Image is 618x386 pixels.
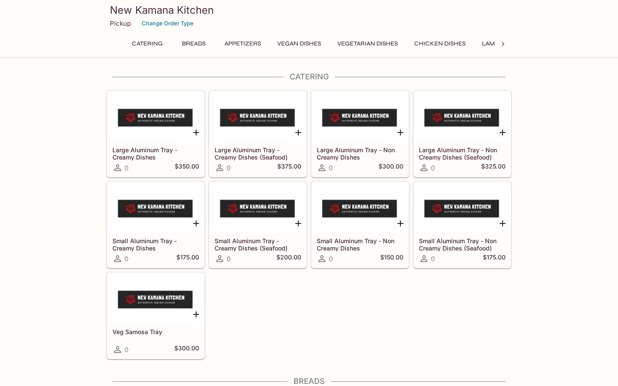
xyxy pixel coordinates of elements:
[191,309,201,320] button: Add Veg Samosa Tray
[312,91,409,142] div: Large Aluminum Tray - Non Creamy Dishes
[112,328,199,335] h5: Veg Samosa Tray
[414,182,511,233] div: Small Aluminum Tray - Non Creamy Dishes (Seafood)
[138,17,197,30] button: Change Order Type
[431,255,435,263] span: 0
[311,90,409,177] a: Large Aluminum Tray - Non Creamy Dishes0$300.00
[273,38,326,50] button: Vegan Dishes
[124,346,128,354] span: 0
[106,377,512,386] h4: Breads
[107,181,205,268] a: Small Aluminum Tray - Creamy Dishes0$175.00
[333,38,403,50] button: Vegetarian Dishes
[107,182,204,233] div: Small Aluminum Tray - Creamy Dishes
[431,164,435,172] span: 0
[110,19,131,27] p: Pickup
[174,344,199,355] h5: $300.00
[317,237,403,251] h5: Small Aluminum Tray - Non Creamy Dishes
[276,253,301,264] h5: $200.00
[227,164,230,172] span: 0
[209,182,306,233] div: Small Aluminum Tray - Creamy Dishes (Seafood)
[209,90,307,177] a: Large Aluminum Tray - Creamy Dishes (Seafood)0$375.00
[191,127,201,138] button: Add Large Aluminum Tray - Creamy Dishes
[329,164,333,172] span: 0
[215,237,301,251] h5: Small Aluminum Tray - Creamy Dishes (Seafood)
[497,218,508,229] button: Add Small Aluminum Tray - Non Creamy Dishes (Seafood)
[220,38,266,50] button: Appetizers
[311,181,409,268] a: Small Aluminum Tray - Non Creamy Dishes0$150.00
[209,181,307,268] a: Small Aluminum Tray - Creamy Dishes (Seafood)0$200.00
[227,255,230,263] span: 0
[419,146,506,160] h5: Large Aluminum Tray - Non Creamy Dishes (Seafood)
[293,218,303,229] button: Add Small Aluminum Tray - Creamy Dishes (Seafood)
[107,272,205,359] a: Veg Samosa Tray0$300.00
[107,273,204,324] div: Veg Samosa Tray
[329,255,333,263] span: 0
[293,127,303,138] button: Add Large Aluminum Tray - Creamy Dishes (Seafood)
[107,90,205,177] a: Large Aluminum Tray - Creamy Dishes0$350.00
[409,38,470,50] button: Chicken Dishes
[497,127,508,138] button: Add Large Aluminum Tray - Non Creamy Dishes (Seafood)
[124,164,128,172] span: 0
[414,91,511,142] div: Large Aluminum Tray - Non Creamy Dishes (Seafood)
[477,38,526,50] button: Lamb Dishes
[110,3,508,17] h3: New Kamana Kitchen
[174,38,213,50] button: Breads
[419,237,506,251] h5: Small Aluminum Tray - Non Creamy Dishes (Seafood)
[209,91,306,142] div: Large Aluminum Tray - Creamy Dishes (Seafood)
[191,218,201,229] button: Add Small Aluminum Tray - Creamy Dishes
[106,72,512,81] h4: Catering
[395,127,406,138] button: Add Large Aluminum Tray - Non Creamy Dishes
[277,163,301,173] h5: $375.00
[317,146,403,160] h5: Large Aluminum Tray - Non Creamy Dishes
[380,253,403,264] h5: $150.00
[175,163,199,173] h5: $350.00
[107,91,204,142] div: Large Aluminum Tray - Creamy Dishes
[483,253,506,264] h5: $175.00
[481,163,506,173] h5: $325.00
[413,90,511,177] a: Large Aluminum Tray - Non Creamy Dishes (Seafood)0$325.00
[176,253,199,264] h5: $175.00
[413,181,511,268] a: Small Aluminum Tray - Non Creamy Dishes (Seafood)0$175.00
[215,146,301,160] h5: Large Aluminum Tray - Creamy Dishes (Seafood)
[395,218,406,229] button: Add Small Aluminum Tray - Non Creamy Dishes
[124,255,128,263] span: 0
[312,182,409,233] div: Small Aluminum Tray - Non Creamy Dishes
[112,146,199,160] h5: Large Aluminum Tray - Creamy Dishes
[379,163,403,173] h5: $300.00
[127,38,167,50] button: Catering
[112,237,199,251] h5: Small Aluminum Tray - Creamy Dishes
